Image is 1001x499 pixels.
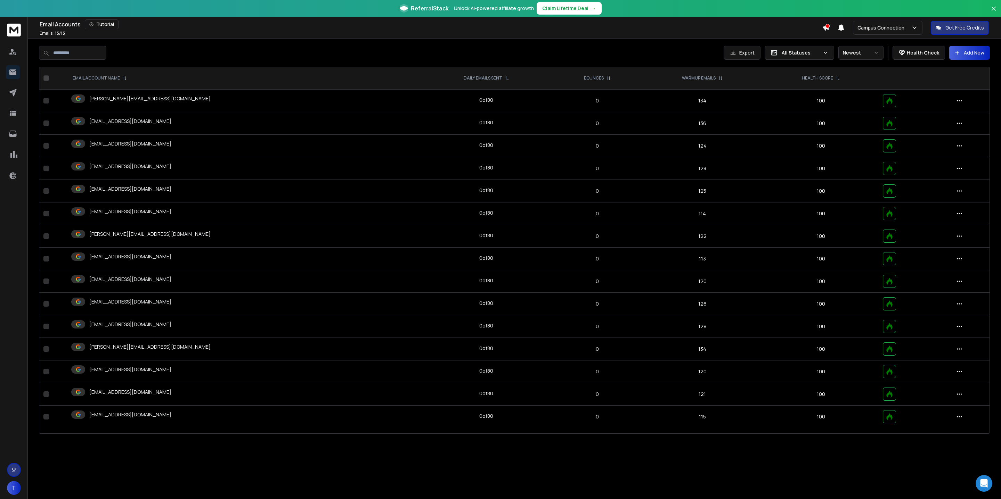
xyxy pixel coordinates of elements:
[763,157,879,180] td: 100
[763,90,879,112] td: 100
[763,338,879,360] td: 100
[642,315,763,338] td: 129
[557,97,637,104] p: 0
[763,202,879,225] td: 100
[763,293,879,315] td: 100
[537,2,602,15] button: Claim Lifetime Deal→
[479,187,493,194] div: 0 of 80
[763,315,879,338] td: 100
[642,270,763,293] td: 120
[557,300,637,307] p: 0
[557,165,637,172] p: 0
[763,360,879,383] td: 100
[838,46,884,60] button: Newest
[40,31,65,36] p: Emails :
[89,208,171,215] p: [EMAIL_ADDRESS][DOMAIN_NAME]
[557,278,637,285] p: 0
[907,49,939,56] p: Health Check
[557,368,637,375] p: 0
[89,118,171,125] p: [EMAIL_ADDRESS][DOMAIN_NAME]
[557,188,637,194] p: 0
[7,481,21,495] button: T
[40,19,822,29] div: Email Accounts
[89,140,171,147] p: [EMAIL_ADDRESS][DOMAIN_NAME]
[976,475,992,492] div: Open Intercom Messenger
[479,322,493,329] div: 0 of 80
[642,338,763,360] td: 134
[557,255,637,262] p: 0
[557,233,637,240] p: 0
[782,49,820,56] p: All Statuses
[479,209,493,216] div: 0 of 80
[763,383,879,406] td: 100
[642,157,763,180] td: 128
[89,276,171,283] p: [EMAIL_ADDRESS][DOMAIN_NAME]
[763,248,879,270] td: 100
[89,321,171,328] p: [EMAIL_ADDRESS][DOMAIN_NAME]
[89,411,171,418] p: [EMAIL_ADDRESS][DOMAIN_NAME]
[479,277,493,284] div: 0 of 80
[557,391,637,398] p: 0
[479,232,493,239] div: 0 of 80
[642,360,763,383] td: 120
[763,180,879,202] td: 100
[642,248,763,270] td: 113
[642,293,763,315] td: 126
[989,4,998,21] button: Close banner
[642,180,763,202] td: 125
[763,406,879,428] td: 100
[949,46,990,60] button: Add New
[479,345,493,352] div: 0 of 80
[893,46,945,60] button: Health Check
[724,46,760,60] button: Export
[89,253,171,260] p: [EMAIL_ADDRESS][DOMAIN_NAME]
[454,5,534,12] p: Unlock AI-powered affiliate growth
[642,406,763,428] td: 115
[945,24,984,31] p: Get Free Credits
[89,343,211,350] p: [PERSON_NAME][EMAIL_ADDRESS][DOMAIN_NAME]
[557,120,637,127] p: 0
[89,185,171,192] p: [EMAIL_ADDRESS][DOMAIN_NAME]
[479,300,493,307] div: 0 of 80
[89,231,211,238] p: [PERSON_NAME][EMAIL_ADDRESS][DOMAIN_NAME]
[557,346,637,352] p: 0
[642,135,763,157] td: 124
[479,97,493,103] div: 0 of 80
[763,270,879,293] td: 100
[85,19,119,29] button: Tutorial
[763,135,879,157] td: 100
[89,389,171,396] p: [EMAIL_ADDRESS][DOMAIN_NAME]
[763,112,879,135] td: 100
[931,21,989,35] button: Get Free Credits
[591,5,596,12] span: →
[642,90,763,112] td: 134
[584,75,604,81] p: BOUNCES
[557,142,637,149] p: 0
[89,163,171,170] p: [EMAIL_ADDRESS][DOMAIN_NAME]
[557,210,637,217] p: 0
[642,225,763,248] td: 122
[802,75,833,81] p: HEALTH SCORE
[857,24,907,31] p: Campus Connection
[464,75,502,81] p: DAILY EMAILS SENT
[89,366,171,373] p: [EMAIL_ADDRESS][DOMAIN_NAME]
[479,367,493,374] div: 0 of 80
[682,75,716,81] p: WARMUP EMAILS
[89,95,211,102] p: [PERSON_NAME][EMAIL_ADDRESS][DOMAIN_NAME]
[479,164,493,171] div: 0 of 80
[411,4,448,13] span: ReferralStack
[89,298,171,305] p: [EMAIL_ADDRESS][DOMAIN_NAME]
[479,142,493,149] div: 0 of 80
[642,112,763,135] td: 136
[763,225,879,248] td: 100
[479,413,493,419] div: 0 of 80
[479,255,493,261] div: 0 of 80
[55,30,65,36] span: 15 / 15
[557,413,637,420] p: 0
[642,202,763,225] td: 114
[479,119,493,126] div: 0 of 80
[642,383,763,406] td: 121
[479,390,493,397] div: 0 of 80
